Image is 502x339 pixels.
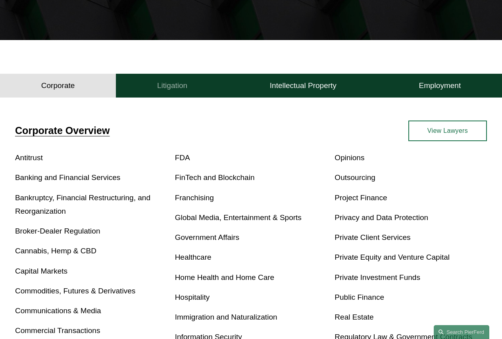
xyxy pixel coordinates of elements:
a: Corporate Overview [15,125,110,136]
a: Broker-Dealer Regulation [15,227,100,235]
a: Bankruptcy, Financial Restructuring, and Reorganization [15,193,150,215]
a: Immigration and Naturalization [175,313,277,321]
a: Capital Markets [15,267,67,275]
a: Franchising [175,193,214,202]
a: Project Finance [335,193,387,202]
h4: Intellectual Property [270,81,337,90]
a: Search this site [434,325,489,339]
a: View Lawyers [408,121,487,141]
a: Privacy and Data Protection [335,213,428,222]
a: Private Equity and Venture Capital [335,253,450,261]
a: Opinions [335,153,364,162]
a: Commercial Transactions [15,326,100,335]
a: Hospitality [175,293,210,301]
a: Commodities, Futures & Derivatives [15,287,135,295]
a: Healthcare [175,253,212,261]
a: Private Investment Funds [335,273,420,282]
a: Home Health and Home Care [175,273,275,282]
a: Private Client Services [335,233,410,241]
a: Communications & Media [15,306,101,315]
a: Public Finance [335,293,384,301]
a: Global Media, Entertainment & Sports [175,213,302,222]
h4: Corporate [41,81,75,90]
a: Real Estate [335,313,373,321]
h4: Employment [419,81,461,90]
a: Outsourcing [335,173,375,182]
a: FDA [175,153,190,162]
h4: Litigation [157,81,187,90]
a: Government Affairs [175,233,239,241]
a: Cannabis, Hemp & CBD [15,247,96,255]
a: Antitrust [15,153,43,162]
a: Banking and Financial Services [15,173,120,182]
a: FinTech and Blockchain [175,173,255,182]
